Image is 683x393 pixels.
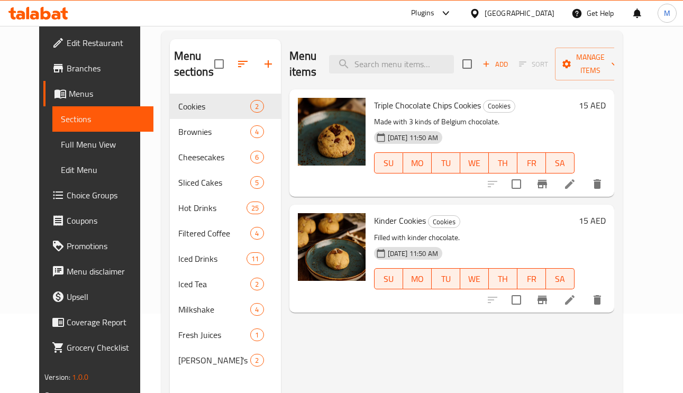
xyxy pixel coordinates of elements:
span: Version: [44,370,70,384]
button: SU [374,152,403,173]
span: Cookies [429,216,460,228]
span: Milkshake [178,303,251,316]
span: MO [407,271,427,287]
button: TH [489,268,517,289]
img: Kinder Cookies [298,213,366,281]
span: Select all sections [208,53,230,75]
span: TU [436,271,456,287]
span: Iced Drinks [178,252,247,265]
span: [PERSON_NAME]'s [178,354,251,367]
button: WE [460,152,489,173]
span: 6 [251,152,263,162]
div: items [250,278,263,290]
a: Edit menu item [563,294,576,306]
div: Fresh Juices [178,328,251,341]
button: SA [546,152,575,173]
div: items [250,227,263,240]
a: Promotions [43,233,153,259]
span: Select to update [505,289,527,311]
span: 11 [247,254,263,264]
button: WE [460,268,489,289]
div: items [250,354,263,367]
span: Edit Menu [61,163,145,176]
span: Sort sections [230,51,256,77]
a: Grocery Checklist [43,335,153,360]
span: 1.0.0 [72,370,88,384]
span: 4 [251,305,263,315]
h2: Menu sections [174,48,214,80]
span: 5 [251,178,263,188]
button: TU [432,268,460,289]
nav: Menu sections [170,89,281,377]
span: Sections [61,113,145,125]
span: [DATE] 11:50 AM [384,133,442,143]
button: FR [517,268,546,289]
button: TU [432,152,460,173]
button: Branch-specific-item [530,287,555,313]
button: delete [585,171,610,197]
a: Full Menu View [52,132,153,157]
a: Menus [43,81,153,106]
div: items [250,328,263,341]
button: Manage items [555,48,626,80]
a: Coverage Report [43,309,153,335]
div: Brownies4 [170,119,281,144]
span: Manage items [563,51,617,77]
a: Sections [52,106,153,132]
span: WE [465,271,485,287]
span: SA [550,271,570,287]
p: Filled with kinder chocolate. [374,231,575,244]
button: FR [517,152,546,173]
span: Hot Drinks [178,202,247,214]
div: items [250,303,263,316]
span: 2 [251,279,263,289]
span: SU [379,271,399,287]
span: Menu disclaimer [67,265,145,278]
button: Add section [256,51,281,77]
p: Made with 3 kinds of Belgium chocolate. [374,115,575,129]
span: 4 [251,127,263,137]
div: Filtered Coffee4 [170,221,281,246]
button: SU [374,268,403,289]
span: Grocery Checklist [67,341,145,354]
span: Filtered Coffee [178,227,251,240]
span: Menus [69,87,145,100]
div: items [247,202,263,214]
span: SA [550,156,570,171]
span: Full Menu View [61,138,145,151]
span: Cookies [178,100,251,113]
span: FR [522,156,542,171]
span: 2 [251,355,263,365]
div: Brownies [178,125,251,138]
div: items [250,125,263,138]
button: TH [489,152,517,173]
button: Branch-specific-item [530,171,555,197]
span: Upsell [67,290,145,303]
span: TU [436,156,456,171]
span: SU [379,156,399,171]
span: Select section first [512,56,555,72]
button: delete [585,287,610,313]
span: Cheesecakes [178,151,251,163]
div: Cookies2 [170,94,281,119]
span: FR [522,271,542,287]
span: Coverage Report [67,316,145,328]
span: WE [465,156,485,171]
span: 2 [251,102,263,112]
span: 4 [251,229,263,239]
span: 1 [251,330,263,340]
div: [PERSON_NAME]'s2 [170,348,281,373]
span: 25 [247,203,263,213]
div: Milkshake4 [170,297,281,322]
span: TH [493,156,513,171]
span: Kinder Cookies [374,213,426,229]
span: Edit Restaurant [67,36,145,49]
div: items [250,151,263,163]
div: Iced Drinks11 [170,246,281,271]
div: Mojito's [178,354,251,367]
div: Cheesecakes6 [170,144,281,170]
div: Hot Drinks25 [170,195,281,221]
div: [GEOGRAPHIC_DATA] [485,7,554,19]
